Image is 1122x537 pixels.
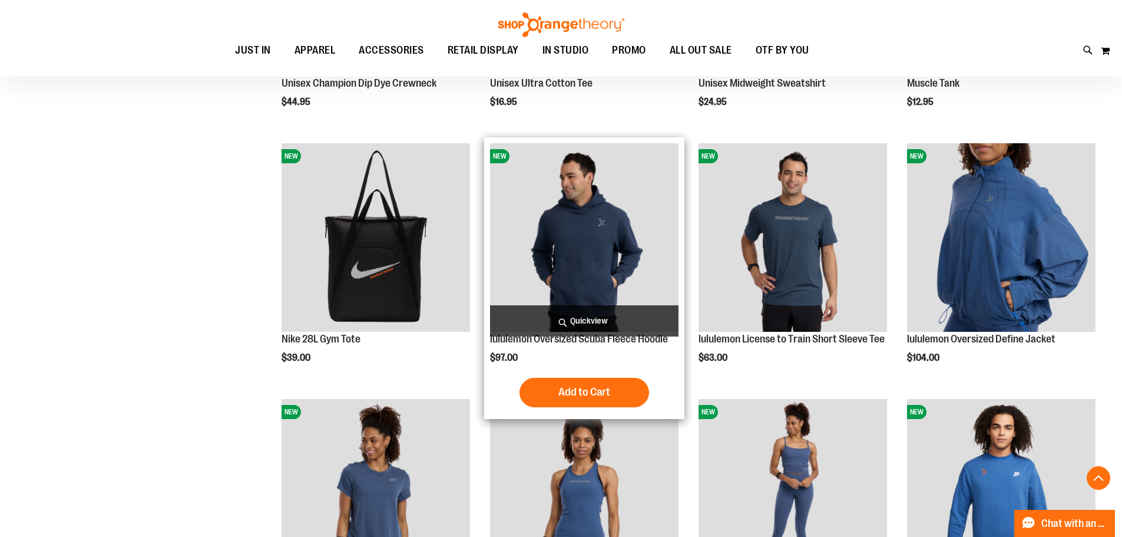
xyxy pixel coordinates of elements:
[497,12,626,37] img: Shop Orangetheory
[699,405,718,419] span: NEW
[907,405,926,419] span: NEW
[699,352,729,363] span: $63.00
[282,143,470,332] img: Nike 28L Gym Tote
[558,386,610,398] span: Add to Cart
[282,333,360,345] a: Nike 28L Gym Tote
[490,352,519,363] span: $97.00
[484,137,684,419] div: product
[282,77,436,89] a: Unisex Champion Dip Dye Crewneck
[907,352,941,363] span: $104.00
[490,333,668,345] a: lululemon Oversized Scuba Fleece Hoodie
[1041,518,1108,529] span: Chat with an Expert
[294,37,336,64] span: APPAREL
[235,37,271,64] span: JUST IN
[907,143,1095,334] a: lululemon Oversized Define JacketNEW
[282,143,470,334] a: Nike 28L Gym ToteNEW
[519,378,649,407] button: Add to Cart
[699,97,729,107] span: $24.95
[490,149,509,163] span: NEW
[699,149,718,163] span: NEW
[276,137,476,393] div: product
[490,305,679,337] a: Quickview
[282,149,301,163] span: NEW
[448,37,519,64] span: RETAIL DISPLAY
[907,77,959,89] a: Muscle Tank
[542,37,589,64] span: IN STUDIO
[282,405,301,419] span: NEW
[699,333,885,345] a: lululemon License to Train Short Sleeve Tee
[1014,510,1116,537] button: Chat with an Expert
[756,37,809,64] span: OTF BY YOU
[670,37,732,64] span: ALL OUT SALE
[490,143,679,332] img: lululemon Oversized Scuba Fleece Hoodie
[699,143,887,334] a: lululemon License to Train Short Sleeve TeeNEW
[699,143,887,332] img: lululemon License to Train Short Sleeve Tee
[907,333,1055,345] a: lululemon Oversized Define Jacket
[490,77,593,89] a: Unisex Ultra Cotton Tee
[1087,466,1110,490] button: Back To Top
[490,97,519,107] span: $16.95
[907,149,926,163] span: NEW
[907,143,1095,332] img: lululemon Oversized Define Jacket
[699,77,826,89] a: Unisex Midweight Sweatshirt
[282,97,312,107] span: $44.95
[901,137,1101,393] div: product
[490,143,679,334] a: lululemon Oversized Scuba Fleece HoodieNEW
[282,352,312,363] span: $39.00
[693,137,893,393] div: product
[359,37,424,64] span: ACCESSORIES
[907,97,935,107] span: $12.95
[612,37,646,64] span: PROMO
